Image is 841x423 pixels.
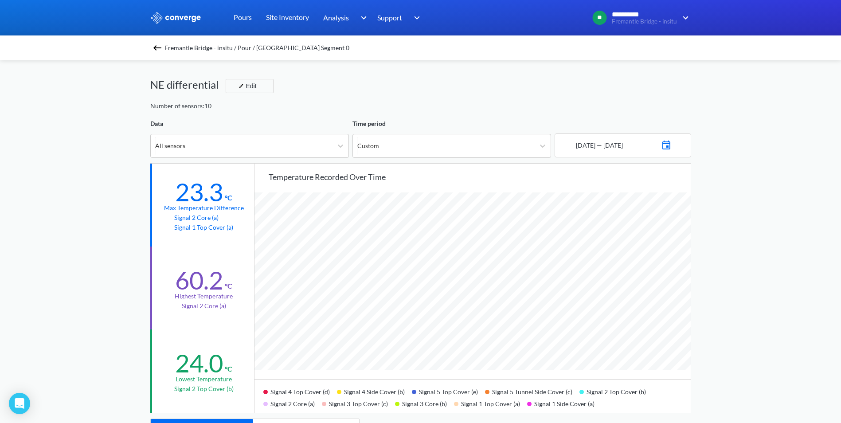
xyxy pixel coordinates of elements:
div: Time period [352,119,551,129]
div: Signal 5 Top Cover (e) [412,385,485,397]
div: 24.0 [175,348,223,378]
p: Signal 2 Core (a) [182,301,226,311]
div: Signal 1 Side Cover (a) [527,397,602,409]
div: Signal 4 Top Cover (d) [263,385,337,397]
div: 60.2 [175,265,223,295]
img: calendar_icon_blu.svg [661,138,672,150]
p: Signal 2 Core (a) [174,213,233,223]
div: Number of sensors: 10 [150,101,211,111]
div: 23.3 [175,177,223,207]
div: Signal 5 Tunnel Side Cover (c) [485,385,579,397]
div: Data [150,119,349,129]
div: Signal 1 Top Cover (a) [454,397,527,409]
div: NE differential [150,76,226,93]
div: Signal 3 Core (b) [395,397,454,409]
img: logo_ewhite.svg [150,12,202,23]
img: edit-icon.svg [239,83,244,89]
div: Signal 2 Top Cover (b) [579,385,653,397]
img: downArrow.svg [408,12,422,23]
div: Custom [357,141,379,151]
span: Fremantle Bridge - insitu [612,18,677,25]
span: Fremantle Bridge - insitu / Pour / [GEOGRAPHIC_DATA] Segment 0 [164,42,349,54]
div: Edit [235,81,258,91]
div: [DATE] — [DATE] [574,141,623,150]
p: Signal 2 Top Cover (b) [174,384,234,394]
div: Signal 3 Top Cover (c) [322,397,395,409]
div: All sensors [155,141,185,151]
div: Highest temperature [175,291,233,301]
span: Analysis [323,12,349,23]
img: backspace.svg [152,43,163,53]
button: Edit [226,79,274,93]
div: Max temperature difference [164,203,244,213]
div: Temperature recorded over time [269,171,691,183]
p: Signal 1 Top Cover (a) [174,223,233,232]
div: Signal 4 Side Cover (b) [337,385,412,397]
img: downArrow.svg [677,12,691,23]
span: Support [377,12,402,23]
div: Lowest temperature [176,374,232,384]
div: Signal 2 Core (a) [263,397,322,409]
img: downArrow.svg [355,12,369,23]
div: Open Intercom Messenger [9,393,30,414]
